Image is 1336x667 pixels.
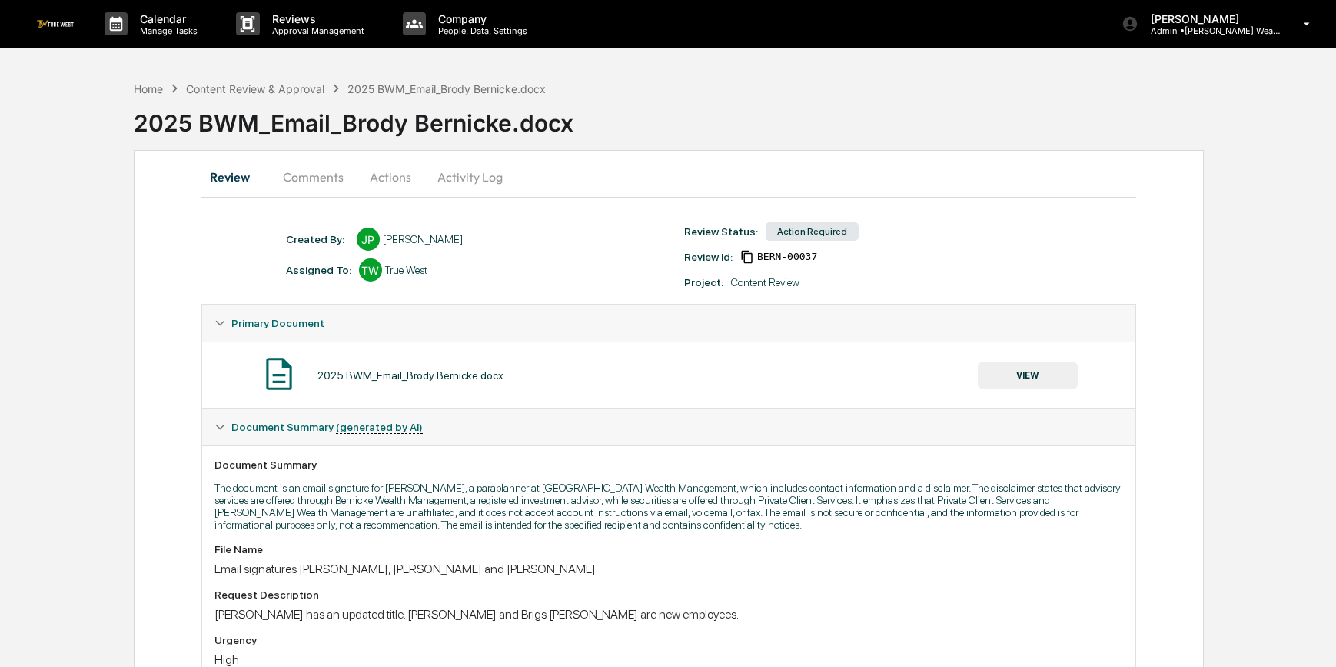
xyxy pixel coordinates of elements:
[317,369,503,382] div: 2025 BWM_Email_Brody Bernicke.docx
[134,97,1336,137] div: 2025 BWM_Email_Brody Bernicke.docx
[214,652,1124,667] div: High
[359,258,382,282] div: TW
[202,305,1136,342] div: Primary Document
[336,421,423,434] u: (generated by AI)
[37,20,74,27] img: logo
[260,355,298,393] img: Document Icon
[1138,25,1281,36] p: Admin • [PERSON_NAME] Wealth Management
[385,264,427,276] div: True West
[202,409,1136,445] div: Document Summary (generated by AI)
[214,589,1124,601] div: Request Description
[128,12,205,25] p: Calendar
[214,562,1124,576] div: Email signatures [PERSON_NAME], [PERSON_NAME] and [PERSON_NAME]
[684,251,733,263] div: Review Id:
[271,158,356,195] button: Comments
[286,233,349,245] div: Created By: ‎ ‎
[731,276,799,288] div: Content Review
[231,421,423,433] span: Document Summary
[214,482,1124,531] p: The document is an email signature for [PERSON_NAME], a paraplanner at [GEOGRAPHIC_DATA] Wealth M...
[766,222,859,241] div: Action Required
[201,158,271,195] button: Review
[426,25,535,36] p: People, Data, Settings
[214,607,1124,622] div: [PERSON_NAME] has an updated title. [PERSON_NAME] and Brigs [PERSON_NAME] are new employees.
[383,233,463,245] div: [PERSON_NAME]
[286,264,351,276] div: Assigned To:
[1138,12,1281,25] p: [PERSON_NAME]
[757,251,817,263] span: ef0b028c-459f-4586-a21d-598252e199ed
[684,276,723,288] div: Project:
[347,82,546,95] div: 2025 BWM_Email_Brody Bernicke.docx
[260,25,372,36] p: Approval Management
[684,225,758,238] div: Review Status:
[214,634,1124,646] div: Urgency
[214,543,1124,555] div: File Name
[231,317,324,329] span: Primary Document
[357,228,380,251] div: JP
[978,362,1078,389] button: VIEW
[426,12,535,25] p: Company
[425,158,515,195] button: Activity Log
[202,342,1136,408] div: Primary Document
[186,82,324,95] div: Content Review & Approval
[134,82,163,95] div: Home
[201,158,1137,195] div: secondary tabs example
[260,12,372,25] p: Reviews
[128,25,205,36] p: Manage Tasks
[356,158,425,195] button: Actions
[214,459,1124,471] div: Document Summary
